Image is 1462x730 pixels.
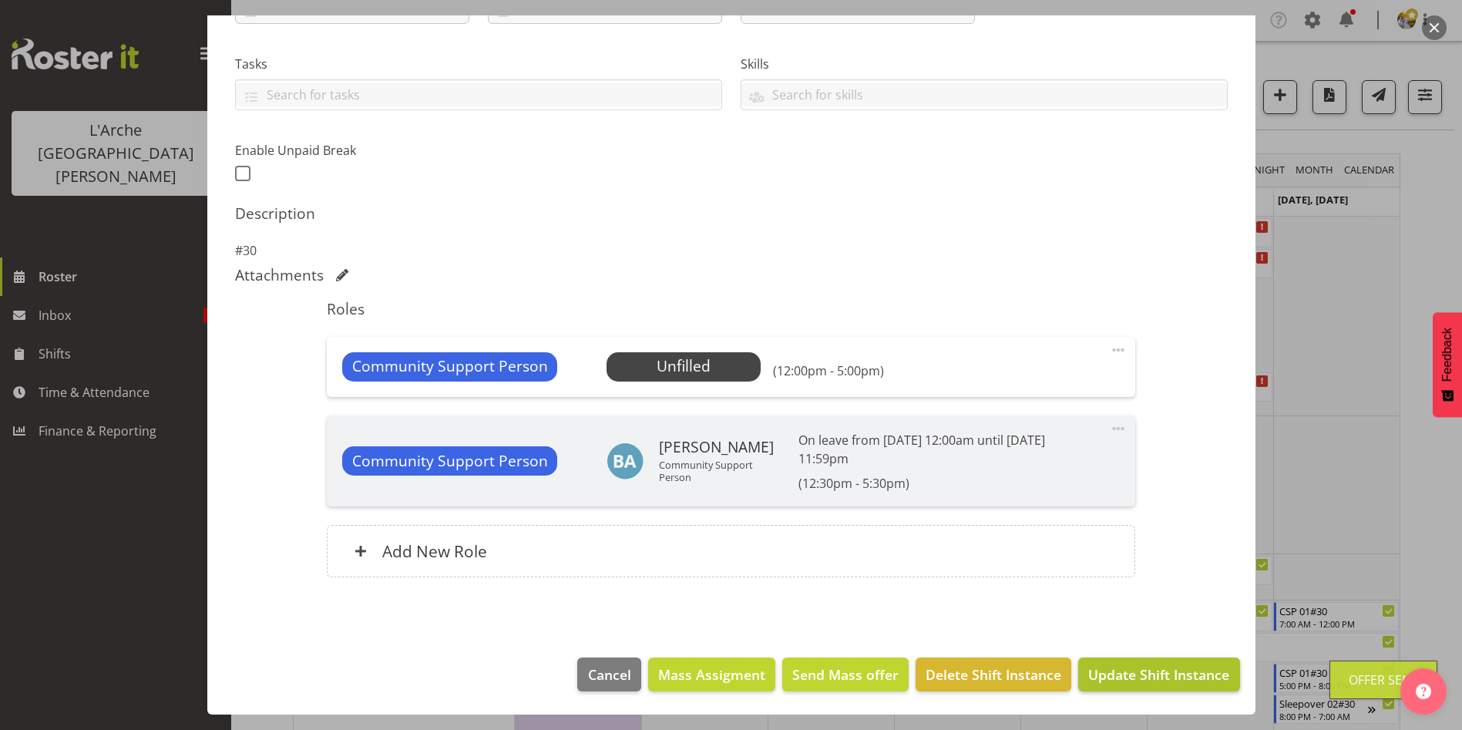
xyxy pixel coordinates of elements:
span: Community Support Person [352,450,548,473]
button: Feedback - Show survey [1433,312,1462,417]
p: Community Support Person [659,459,786,483]
span: Update Shift Instance [1088,664,1229,685]
label: Tasks [235,55,722,73]
div: Offer Sent [1349,671,1418,689]
span: Unfilled [657,355,711,376]
img: bibi-ali4942.jpg [607,442,644,479]
span: Feedback [1440,328,1454,382]
button: Update Shift Instance [1078,658,1239,691]
span: Mass Assigment [658,664,765,685]
button: Cancel [577,658,640,691]
h6: [PERSON_NAME] [659,439,786,456]
h6: (12:30pm - 5:30pm) [798,476,1095,491]
span: Send Mass offer [792,664,899,685]
h5: Roles [327,300,1135,318]
h5: Description [235,204,1228,223]
span: Cancel [588,664,631,685]
button: Send Mass offer [782,658,909,691]
label: Skills [741,55,1228,73]
p: On leave from [DATE] 12:00am until [DATE] 11:59pm [798,431,1095,468]
img: help-xxl-2.png [1416,684,1431,699]
button: Delete Shift Instance [916,658,1071,691]
input: Search for skills [741,82,1227,106]
p: #30 [235,241,1228,260]
h5: Attachments [235,266,324,284]
h6: (12:00pm - 5:00pm) [773,363,884,378]
span: Community Support Person [352,355,548,378]
h6: Add New Role [382,541,487,561]
span: Delete Shift Instance [926,664,1061,685]
label: Enable Unpaid Break [235,141,469,160]
input: Search for tasks [236,82,721,106]
button: Mass Assigment [648,658,775,691]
